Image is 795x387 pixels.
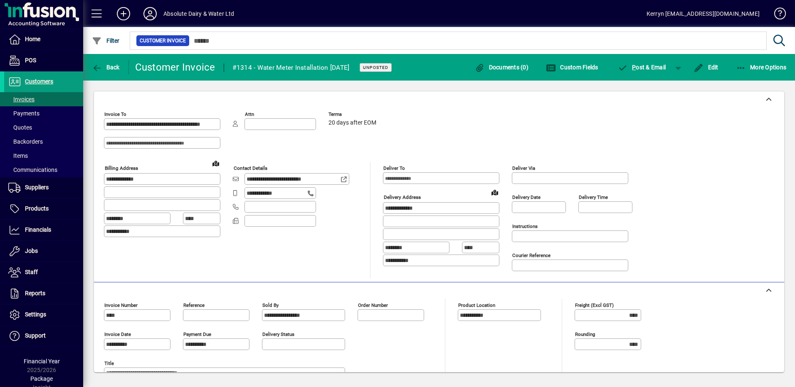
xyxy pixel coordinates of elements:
mat-label: Deliver To [383,165,405,171]
span: Jobs [25,247,38,254]
span: Unposted [363,65,388,70]
mat-label: Attn [245,111,254,117]
mat-label: Rounding [575,331,595,337]
a: Backorders [4,135,83,149]
span: P [632,64,636,71]
a: Quotes [4,120,83,135]
a: Staff [4,262,83,283]
span: Invoices [8,96,35,103]
span: More Options [736,64,787,71]
span: 20 days after EOM [328,120,376,126]
mat-label: Freight (excl GST) [575,302,614,308]
span: Quotes [8,124,32,131]
span: Backorders [8,138,43,145]
span: Terms [328,112,378,117]
mat-label: Invoice date [104,331,131,337]
button: Documents (0) [472,60,531,75]
span: Customer Invoice [140,37,186,45]
span: Filter [92,37,120,44]
span: Settings [25,311,46,318]
span: Package [30,375,53,382]
span: Financials [25,226,51,233]
span: Customers [25,78,53,85]
mat-label: Delivery date [512,194,541,200]
a: Support [4,326,83,346]
span: Reports [25,290,45,296]
mat-label: Reference [183,302,205,308]
mat-label: Delivery status [262,331,294,337]
a: Invoices [4,92,83,106]
span: Home [25,36,40,42]
div: Customer Invoice [135,61,215,74]
app-page-header-button: Back [83,60,129,75]
mat-label: Instructions [512,223,538,229]
span: Back [92,64,120,71]
a: Products [4,198,83,219]
span: POS [25,57,36,64]
span: Communications [8,167,57,173]
mat-label: Payment due [183,331,211,337]
mat-label: Product location [458,302,495,308]
mat-label: Courier Reference [512,252,551,258]
a: Financials [4,220,83,240]
span: Staff [25,269,38,275]
a: Home [4,29,83,50]
button: Edit [691,60,721,75]
mat-label: Invoice To [104,111,126,117]
span: Support [25,332,46,339]
button: Back [90,60,122,75]
a: Communications [4,163,83,177]
mat-label: Sold by [262,302,279,308]
span: Products [25,205,49,212]
button: Add [110,6,137,21]
button: Post & Email [614,60,670,75]
mat-label: Delivery time [579,194,608,200]
a: View on map [209,157,222,170]
button: Filter [90,33,122,48]
span: Documents (0) [474,64,528,71]
span: ost & Email [618,64,666,71]
div: #1314 - Water Meter Installation [DATE] [232,61,350,74]
span: Custom Fields [546,64,598,71]
button: More Options [734,60,789,75]
button: Profile [137,6,163,21]
span: Payments [8,110,40,117]
a: Knowledge Base [768,2,785,29]
a: View on map [488,186,501,199]
mat-label: Deliver via [512,165,535,171]
span: Suppliers [25,184,49,191]
a: Jobs [4,241,83,262]
span: Items [8,152,28,159]
span: Financial Year [24,358,60,365]
a: Items [4,149,83,163]
mat-label: Invoice number [104,302,138,308]
a: Suppliers [4,177,83,198]
a: POS [4,50,83,71]
div: Absolute Dairy & Water Ltd [163,7,235,20]
a: Payments [4,106,83,120]
button: Custom Fields [544,60,600,75]
div: Kerryn [EMAIL_ADDRESS][DOMAIN_NAME] [647,7,760,20]
mat-label: Order number [358,302,388,308]
a: Reports [4,283,83,304]
mat-label: Title [104,360,114,366]
span: Edit [694,64,718,71]
a: Settings [4,304,83,325]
